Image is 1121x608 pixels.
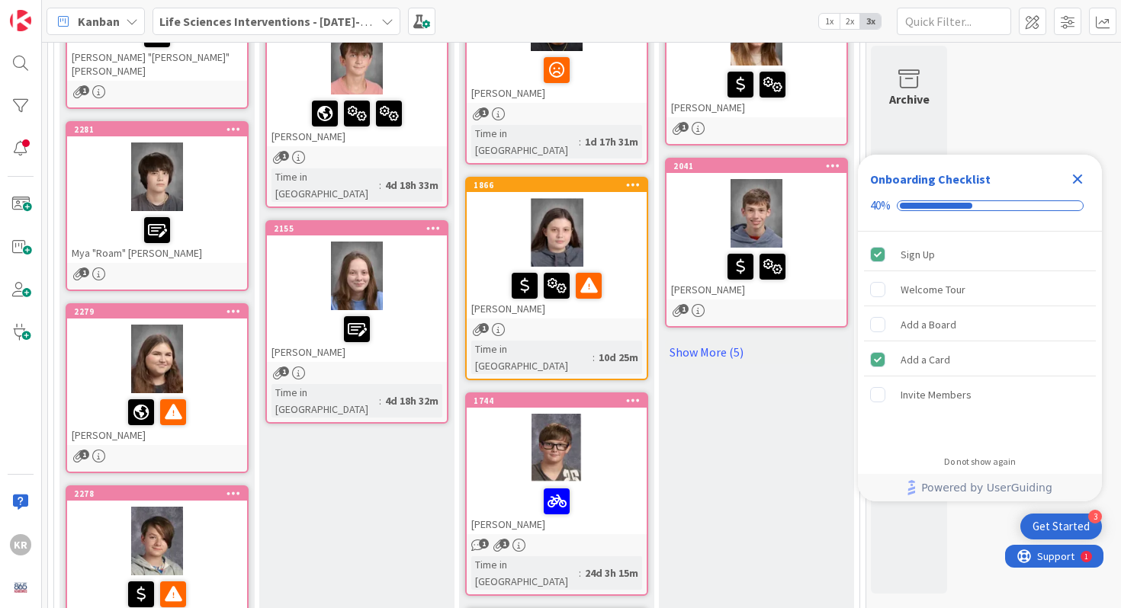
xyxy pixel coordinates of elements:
div: 2041 [666,159,846,173]
b: Life Sciences Interventions - [DATE]-[DATE] [159,14,396,29]
div: [PERSON_NAME] [467,482,647,534]
span: 1 [79,450,89,459]
div: 4d 18h 33m [381,177,442,194]
div: 2278 [74,488,247,499]
div: Invite Members [901,386,972,404]
div: Checklist progress: 40% [870,199,1090,213]
div: 1744[PERSON_NAME] [467,394,647,534]
span: : [579,133,581,150]
div: 2041 [673,161,846,171]
img: Visit kanbanzone.com [10,10,31,31]
div: Sign Up [901,245,935,264]
div: 2155 [267,222,447,235]
a: Show More (5) [665,340,848,364]
input: Quick Filter... [897,8,1011,35]
div: [PERSON_NAME] "[PERSON_NAME]" [PERSON_NAME] [67,15,247,81]
a: Powered by UserGuiding [866,474,1094,501]
span: : [379,177,381,194]
div: [PERSON_NAME] [467,51,647,103]
div: 1744 [467,394,647,408]
div: 3 [1088,510,1102,523]
div: Open Get Started checklist, remaining modules: 3 [1020,514,1102,539]
div: [PERSON_NAME] [267,310,447,362]
span: 3x [860,14,881,29]
div: 1 [79,6,83,18]
div: Time in [GEOGRAPHIC_DATA] [471,556,579,590]
span: 1 [279,151,289,161]
div: 1866 [474,180,647,190]
div: 2155[PERSON_NAME] [267,222,447,362]
div: 10d 25m [595,349,642,366]
div: 2041[PERSON_NAME] [666,159,846,299]
div: [PERSON_NAME] [467,267,647,318]
div: 2281 [74,124,247,135]
div: 4d 18h 32m [381,392,442,409]
div: 2281 [67,123,247,136]
div: Add a Board [901,315,956,334]
div: [PERSON_NAME] [666,248,846,299]
span: 1 [679,122,689,132]
span: 1 [679,304,689,314]
span: 1 [499,539,509,549]
div: Invite Members is incomplete. [864,378,1096,411]
div: Archive [889,90,930,108]
span: : [579,565,581,581]
span: 1 [279,366,289,376]
div: Get Started [1033,519,1090,534]
div: 2155 [274,223,447,234]
div: Sign Up is complete. [864,238,1096,271]
span: 1 [479,539,489,549]
div: [PERSON_NAME] [267,6,447,146]
div: Time in [GEOGRAPHIC_DATA] [271,384,379,418]
span: Kanban [78,12,120,30]
div: Close Checklist [1065,167,1090,191]
div: 2279[PERSON_NAME] [67,305,247,445]
span: 1x [819,14,840,29]
div: Welcome Tour [901,280,965,299]
span: Support [32,2,69,21]
span: 1 [479,107,489,117]
div: Time in [GEOGRAPHIC_DATA] [471,341,593,374]
div: 2278 [67,487,247,501]
div: Add a Card is complete. [864,343,1096,376]
div: 2279 [67,305,247,318]
div: 1866 [467,178,647,192]
div: 2281Mya "Roam" [PERSON_NAME] [67,123,247,263]
span: 1 [79,267,89,277]
span: 2x [840,14,860,29]
div: Onboarding Checklist [870,170,991,188]
div: Checklist items [858,232,1102,446]
span: Powered by UserGuiding [921,478,1052,497]
span: : [593,349,595,366]
div: Mya "Roam" [PERSON_NAME] [67,211,247,263]
span: 1 [79,85,89,95]
span: : [379,392,381,409]
div: 1744 [474,395,647,406]
div: Time in [GEOGRAPHIC_DATA] [471,125,579,158]
div: KR [10,534,31,555]
div: Add a Card [901,350,950,369]
div: Footer [858,474,1102,501]
img: avatar [10,577,31,598]
div: [PERSON_NAME] [267,94,447,146]
span: 1 [479,323,489,333]
div: 2279 [74,306,247,317]
div: Time in [GEOGRAPHIC_DATA] [271,168,379,202]
div: Add a Board is incomplete. [864,308,1096,341]
div: Checklist Container [858,155,1102,501]
div: 24d 3h 15m [581,565,642,581]
div: Do not show again [944,456,1016,468]
div: 1d 17h 31m [581,133,642,150]
div: [PERSON_NAME] [67,393,247,445]
div: Welcome Tour is incomplete. [864,273,1096,306]
div: 1866[PERSON_NAME] [467,178,647,318]
div: [PERSON_NAME] [666,66,846,117]
div: 40% [870,199,891,213]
